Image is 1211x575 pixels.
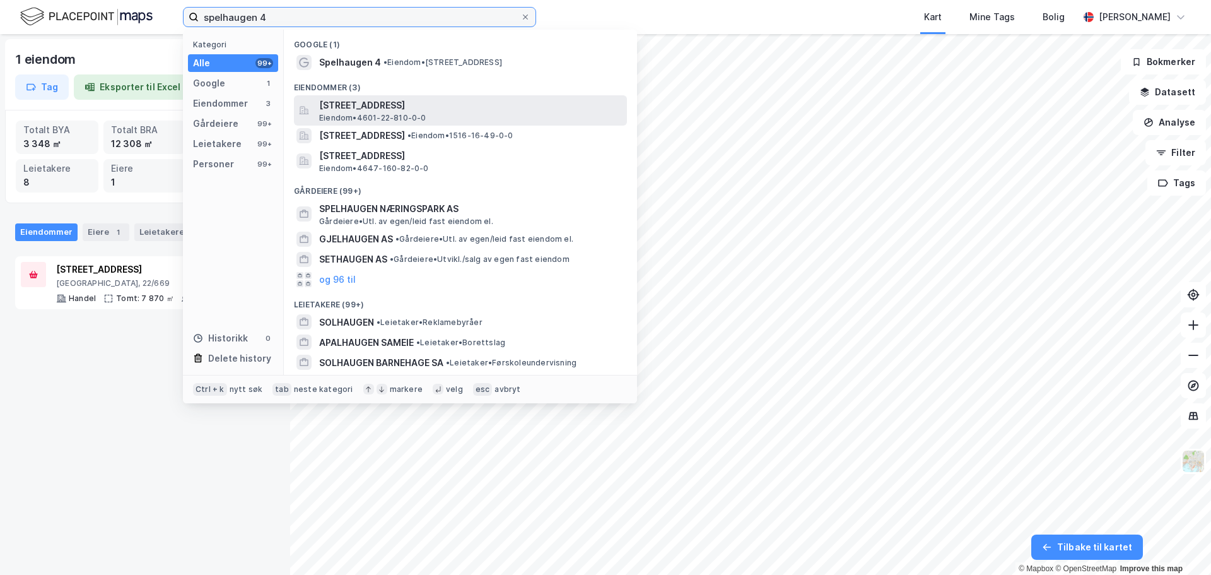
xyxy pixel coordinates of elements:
div: Google [193,76,225,91]
div: Handel [69,293,96,304]
div: Leietakere [193,136,242,151]
button: Tilbake til kartet [1031,535,1143,560]
span: Leietaker • Reklamebyråer [377,317,483,328]
span: [STREET_ADDRESS] [319,128,405,143]
div: Alle [193,56,210,71]
div: Tomt: 7 870 ㎡ [116,293,174,304]
span: SPELHAUGEN NÆRINGSPARK AS [319,201,622,216]
div: Kontrollprogram for chat [1148,514,1211,575]
div: 99+ [255,159,273,169]
div: markere [390,384,423,394]
div: Kart [924,9,942,25]
div: Gårdeiere [193,116,238,131]
div: avbryt [494,384,520,394]
div: 8 [23,175,91,189]
div: Eiere [83,223,129,241]
span: • [407,131,411,140]
div: 99+ [255,119,273,129]
div: [GEOGRAPHIC_DATA], 22/669 [56,278,245,288]
div: 0 [263,333,273,343]
span: [STREET_ADDRESS] [319,98,622,113]
div: Leietakere [23,162,91,175]
button: Eksporter til Excel [74,74,191,100]
div: Kategori [193,40,278,49]
button: Datasett [1129,80,1206,105]
div: Eiendommer [193,96,248,111]
span: Gårdeiere • Utvikl./salg av egen fast eiendom [390,254,570,264]
div: [PERSON_NAME] [1099,9,1171,25]
span: APALHAUGEN SAMEIE [319,335,414,350]
div: 1 eiendom [15,49,78,69]
button: Tag [15,74,69,100]
div: Eiere [111,162,178,175]
div: 1 [263,78,273,88]
span: Eiendom • 4601-22-810-0-0 [319,113,426,123]
div: Leietakere [134,223,204,241]
span: Gårdeiere • Utl. av egen/leid fast eiendom el. [319,216,493,227]
button: Bokmerker [1121,49,1206,74]
div: Bolig [1043,9,1065,25]
span: Eiendom • 1516-16-49-0-0 [407,131,513,141]
div: 1 [112,226,124,239]
div: Leietakere (99+) [284,290,637,312]
span: Eiendom • 4647-160-82-0-0 [319,163,429,174]
button: Tags [1147,170,1206,196]
a: OpenStreetMap [1055,564,1116,573]
img: logo.f888ab2527a4732fd821a326f86c7f29.svg [20,6,153,28]
span: • [383,57,387,67]
a: Mapbox [1019,564,1053,573]
span: GJELHAUGEN AS [319,232,393,247]
div: Ctrl + k [193,383,227,396]
span: SETHAUGEN AS [319,252,387,267]
button: Analyse [1133,110,1206,135]
div: 12 308 ㎡ [111,137,178,151]
div: Gårdeiere (99+) [284,176,637,199]
div: Historikk [193,331,248,346]
span: • [395,234,399,244]
span: Gårdeiere • Utl. av egen/leid fast eiendom el. [395,234,573,244]
div: Totalt BYA [23,123,91,137]
iframe: Chat Widget [1148,514,1211,575]
div: Mine Tags [969,9,1015,25]
span: • [416,338,420,347]
div: [STREET_ADDRESS] [56,262,245,277]
div: velg [446,384,463,394]
span: Spelhaugen 4 [319,55,381,70]
span: • [390,254,394,264]
div: Google (1) [284,30,637,52]
span: SOLHAUGEN BARNEHAGE SA [319,355,443,370]
a: Improve this map [1120,564,1183,573]
div: Personer [193,157,234,172]
span: [STREET_ADDRESS] [319,148,622,163]
span: Leietaker • Førskoleundervisning [446,358,576,368]
div: 3 348 ㎡ [23,137,91,151]
div: 1 [111,175,178,189]
span: Eiendom • [STREET_ADDRESS] [383,57,502,68]
div: esc [473,383,493,396]
button: Filter [1145,140,1206,165]
div: neste kategori [294,384,353,394]
span: Leietaker • Borettslag [416,338,505,348]
img: Z [1181,449,1205,473]
div: 99+ [255,58,273,68]
div: 3 [263,98,273,109]
div: Delete history [208,351,271,366]
div: nytt søk [230,384,263,394]
div: Eiendommer (3) [284,73,637,95]
span: • [446,358,450,367]
div: tab [272,383,291,396]
div: 99+ [255,139,273,149]
span: • [377,317,380,327]
span: SOLHAUGEN [319,315,374,330]
div: Eiendommer [15,223,78,241]
div: Totalt BRA [111,123,178,137]
input: Søk på adresse, matrikkel, gårdeiere, leietakere eller personer [199,8,520,27]
button: og 96 til [319,272,356,287]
